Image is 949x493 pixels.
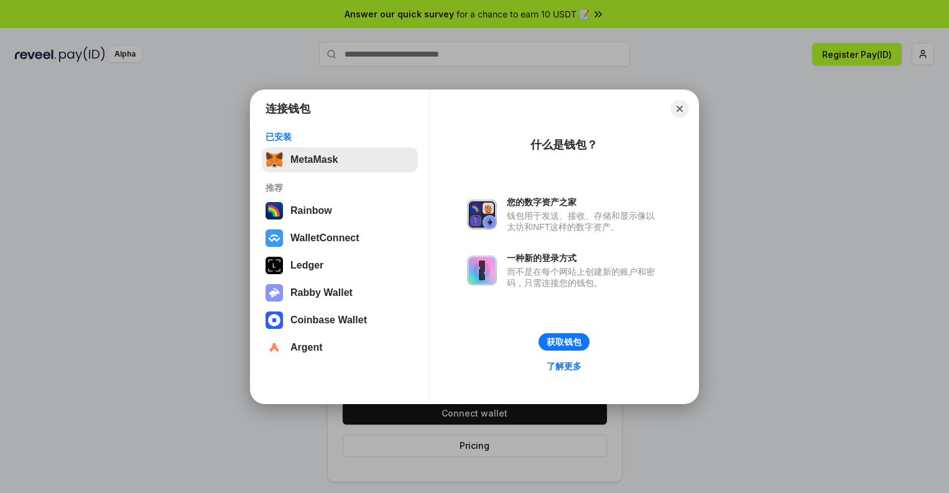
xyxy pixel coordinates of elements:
div: Argent [290,342,323,353]
button: WalletConnect [262,226,418,251]
img: svg+xml,%3Csvg%20width%3D%22120%22%20height%3D%22120%22%20viewBox%3D%220%200%20120%20120%22%20fil... [266,202,283,219]
div: 推荐 [266,182,414,193]
div: 已安装 [266,131,414,142]
img: svg+xml,%3Csvg%20xmlns%3D%22http%3A%2F%2Fwww.w3.org%2F2000%2Fsvg%22%20fill%3D%22none%22%20viewBox... [467,256,497,285]
img: svg+xml,%3Csvg%20xmlns%3D%22http%3A%2F%2Fwww.w3.org%2F2000%2Fsvg%22%20width%3D%2228%22%20height%3... [266,257,283,274]
div: WalletConnect [290,233,359,244]
div: 钱包用于发送、接收、存储和显示像以太坊和NFT这样的数字资产。 [507,210,661,233]
button: 获取钱包 [539,333,590,351]
div: Coinbase Wallet [290,315,367,326]
h1: 连接钱包 [266,101,310,116]
div: Rainbow [290,205,332,216]
button: Argent [262,335,418,360]
div: 一种新的登录方式 [507,252,661,264]
button: Rabby Wallet [262,280,418,305]
div: 了解更多 [547,361,581,372]
div: 您的数字资产之家 [507,196,661,208]
button: Ledger [262,253,418,278]
img: svg+xml,%3Csvg%20width%3D%2228%22%20height%3D%2228%22%20viewBox%3D%220%200%2028%2028%22%20fill%3D... [266,339,283,356]
a: 了解更多 [539,358,589,374]
img: svg+xml,%3Csvg%20width%3D%2228%22%20height%3D%2228%22%20viewBox%3D%220%200%2028%2028%22%20fill%3D... [266,229,283,247]
button: Rainbow [262,198,418,223]
div: Ledger [290,260,323,271]
div: 而不是在每个网站上创建新的账户和密码，只需连接您的钱包。 [507,266,661,288]
img: svg+xml,%3Csvg%20xmlns%3D%22http%3A%2F%2Fwww.w3.org%2F2000%2Fsvg%22%20fill%3D%22none%22%20viewBox... [467,200,497,229]
div: 什么是钱包？ [530,137,598,152]
button: Coinbase Wallet [262,308,418,333]
img: svg+xml,%3Csvg%20xmlns%3D%22http%3A%2F%2Fwww.w3.org%2F2000%2Fsvg%22%20fill%3D%22none%22%20viewBox... [266,284,283,302]
button: MetaMask [262,147,418,172]
div: Rabby Wallet [290,287,353,298]
img: svg+xml,%3Csvg%20fill%3D%22none%22%20height%3D%2233%22%20viewBox%3D%220%200%2035%2033%22%20width%... [266,151,283,168]
div: MetaMask [290,154,338,165]
img: svg+xml,%3Csvg%20width%3D%2228%22%20height%3D%2228%22%20viewBox%3D%220%200%2028%2028%22%20fill%3D... [266,311,283,329]
button: Close [671,100,688,117]
div: 获取钱包 [547,336,581,348]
